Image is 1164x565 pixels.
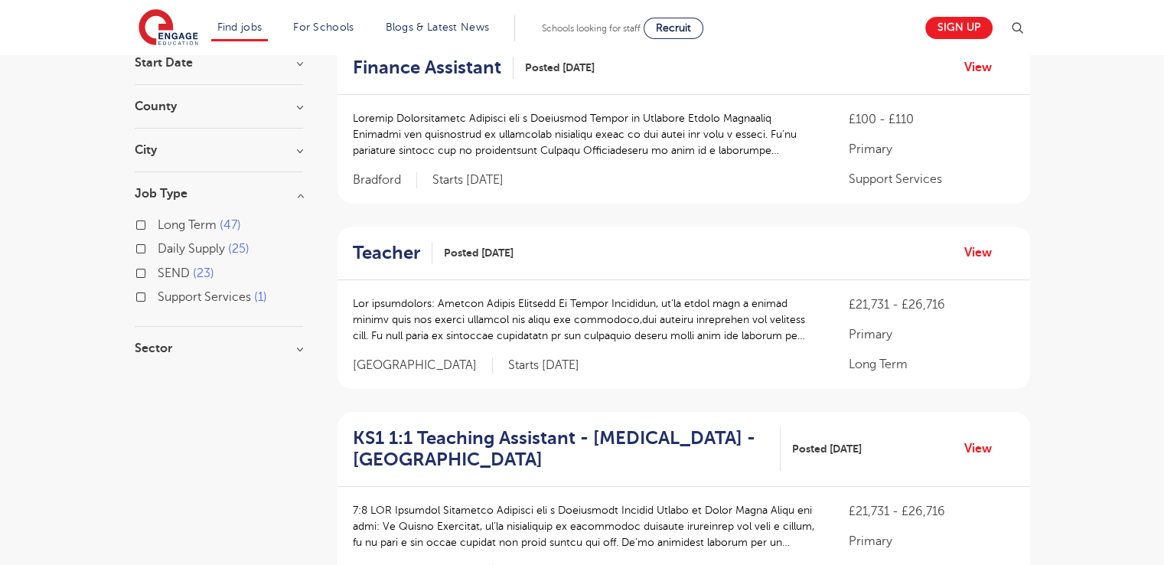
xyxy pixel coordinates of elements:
[849,140,1014,158] p: Primary
[925,17,993,39] a: Sign up
[432,172,504,188] p: Starts [DATE]
[444,245,514,261] span: Posted [DATE]
[849,110,1014,129] p: £100 - £110
[849,325,1014,344] p: Primary
[158,242,225,256] span: Daily Supply
[386,21,490,33] a: Blogs & Latest News
[353,172,417,188] span: Bradford
[964,243,1003,263] a: View
[353,57,514,79] a: Finance Assistant
[353,242,420,264] h2: Teacher
[849,532,1014,550] p: Primary
[849,296,1014,314] p: £21,731 - £26,716
[849,355,1014,374] p: Long Term
[656,22,691,34] span: Recruit
[353,427,781,472] a: KS1 1:1 Teaching Assistant - [MEDICAL_DATA] - [GEOGRAPHIC_DATA]
[158,266,168,276] input: SEND 23
[353,427,768,472] h2: KS1 1:1 Teaching Assistant - [MEDICAL_DATA] - [GEOGRAPHIC_DATA]
[353,358,493,374] span: [GEOGRAPHIC_DATA]
[228,242,249,256] span: 25
[158,242,168,252] input: Daily Supply 25
[217,21,262,33] a: Find jobs
[158,290,251,304] span: Support Services
[193,266,214,280] span: 23
[508,358,579,374] p: Starts [DATE]
[792,441,862,457] span: Posted [DATE]
[964,439,1003,459] a: View
[353,110,819,158] p: Loremip Dolorsitametc Adipisci eli s Doeiusmod Tempor in Utlabore Etdolo Magnaaliq Enimadmi ven q...
[254,290,267,304] span: 1
[135,188,303,200] h3: Job Type
[135,100,303,113] h3: County
[158,290,168,300] input: Support Services 1
[964,57,1003,77] a: View
[293,21,354,33] a: For Schools
[525,60,595,76] span: Posted [DATE]
[139,9,198,47] img: Engage Education
[135,144,303,156] h3: City
[644,18,703,39] a: Recruit
[353,296,819,344] p: Lor ipsumdolors: Ametcon Adipis Elitsedd Ei Tempor Incididun, ut’la etdol magn a enimad minimv qu...
[135,342,303,354] h3: Sector
[849,170,1014,188] p: Support Services
[158,218,168,228] input: Long Term 47
[135,57,303,69] h3: Start Date
[353,57,501,79] h2: Finance Assistant
[849,502,1014,521] p: £21,731 - £26,716
[353,242,432,264] a: Teacher
[158,266,190,280] span: SEND
[158,218,217,232] span: Long Term
[542,23,641,34] span: Schools looking for staff
[353,502,819,550] p: 7:8 LOR Ipsumdol Sitametco Adipisci eli s Doeiusmodt Incidid Utlabo et Dolor Magna Aliqu eni admi...
[220,218,241,232] span: 47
